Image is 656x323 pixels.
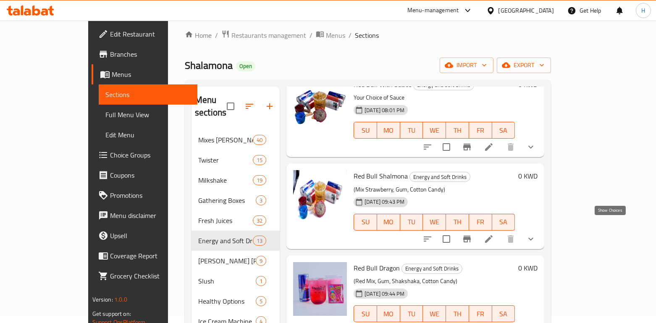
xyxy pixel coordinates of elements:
a: Coupons [92,165,198,185]
span: 13 [253,237,266,245]
button: TH [446,214,469,231]
span: Mixes [PERSON_NAME] [198,135,253,145]
div: items [253,215,266,226]
li: / [349,30,352,40]
button: Branch-specific-item [457,229,477,249]
span: TU [404,216,420,228]
h2: Menu sections [195,94,227,119]
div: Milkshake19 [192,170,280,190]
a: Coverage Report [92,246,198,266]
span: H [641,6,645,15]
span: Sort sections [239,96,260,116]
span: TH [449,308,466,320]
div: items [256,195,266,205]
span: FR [472,216,489,228]
button: delete [501,137,521,157]
a: Branches [92,44,198,64]
button: sort-choices [417,137,438,157]
button: FR [469,305,492,322]
div: Menu-management [407,5,459,16]
div: [PERSON_NAME] [PERSON_NAME]9 [192,251,280,271]
span: SA [496,216,512,228]
div: Mixes Ala Kaifak [198,135,253,145]
span: [DATE] 09:43 PM [361,198,408,206]
img: Red Bull Dragon [293,262,347,316]
span: Upsell [110,231,191,241]
span: SU [357,308,374,320]
div: Energy and Soft Drinks [198,236,253,246]
button: export [497,58,551,73]
span: 40 [253,136,266,144]
span: Fresh Juices [198,215,253,226]
a: Restaurants management [221,30,306,41]
div: Baskin Robbins [198,256,256,266]
a: Promotions [92,185,198,205]
a: Menu disclaimer [92,205,198,226]
span: [PERSON_NAME] [PERSON_NAME] [198,256,256,266]
span: Gathering Boxes [198,195,256,205]
p: (Red Mix, Gum, Shakshaka, Cotton Candy) [354,276,515,286]
div: items [256,296,266,306]
span: Energy and Soft Drinks [402,264,462,273]
span: 1.0.0 [114,294,127,305]
div: items [256,276,266,286]
span: 9 [256,257,266,265]
button: WE [423,122,446,139]
button: show more [521,137,541,157]
a: Edit Restaurant [92,24,198,44]
div: items [253,135,266,145]
button: TU [400,122,423,139]
span: SA [496,124,512,137]
a: Sections [99,84,198,105]
span: TU [404,124,420,137]
span: Menus [326,30,345,40]
button: TH [446,305,469,322]
span: 15 [253,156,266,164]
span: MO [380,308,397,320]
span: Full Menu View [105,110,191,120]
div: Energy and Soft Drinks [409,172,470,182]
button: delete [501,229,521,249]
img: Red Bull Shalmona [293,170,347,224]
button: TH [446,122,469,139]
span: Slush [198,276,256,286]
div: Energy and Soft Drinks [401,264,462,274]
span: Sections [355,30,379,40]
a: Choice Groups [92,145,198,165]
a: Full Menu View [99,105,198,125]
span: Red Bull Dragon [354,262,400,274]
span: SU [357,216,374,228]
a: Edit menu item [484,234,494,244]
div: Fresh Juices32 [192,210,280,231]
span: Twister [198,155,253,165]
span: 1 [256,277,266,285]
span: export [504,60,544,71]
button: TU [400,305,423,322]
span: Select to update [438,138,455,156]
img: Red Bull With Sauce [293,79,347,132]
button: FR [469,122,492,139]
span: Energy and Soft Drinks [410,172,470,182]
span: Shalamona [185,56,233,75]
button: TU [400,214,423,231]
span: Promotions [110,190,191,200]
div: Twister15 [192,150,280,170]
span: Milkshake [198,175,253,185]
a: Edit menu item [484,142,494,152]
button: MO [377,305,400,322]
button: WE [423,214,446,231]
span: Healthy Options [198,296,256,306]
span: Coverage Report [110,251,191,261]
button: show more [521,229,541,249]
span: Version: [92,294,113,305]
span: Red Bull Shalmona [354,170,408,182]
span: Menus [112,69,191,79]
div: Slush1 [192,271,280,291]
button: MO [377,214,400,231]
h6: 0 KWD [518,79,538,90]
